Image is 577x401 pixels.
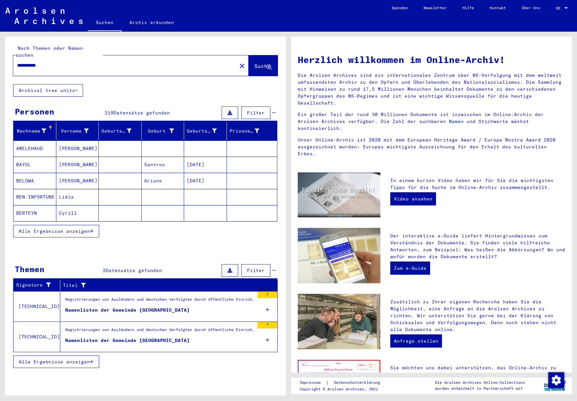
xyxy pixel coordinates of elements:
[106,267,162,273] span: Datensätze gefunden
[144,128,174,135] div: Geburt‏
[254,63,271,69] span: Suche
[142,173,184,189] mat-cell: Grisno
[15,45,83,58] mat-label: Nach Themen oder Namen suchen
[435,386,525,391] p: wurden entwickelt in Partnerschaft mit
[56,173,99,189] mat-cell: [PERSON_NAME]
[390,298,565,333] p: Zusätzlich zu Ihrer eigenen Recherche haben Sie die Möglichkeit, eine Anfrage an die Arolsen Arch...
[59,128,89,135] div: Vorname
[238,62,246,70] mat-icon: close
[16,126,56,136] div: Nachname
[390,334,442,348] a: Anfrage stellen
[13,84,83,97] button: Archival tree units
[56,189,99,205] mat-cell: Lidia
[390,232,565,260] p: Der interaktive e-Guide liefert Hintergrundwissen zum Verständnis der Dokumente. Sie finden viele...
[298,294,380,349] img: inquiries.jpg
[56,122,99,140] mat-header-cell: Vorname
[142,157,184,172] mat-cell: Santros
[63,282,261,289] div: Titel
[88,15,122,32] a: Suchen
[63,280,269,291] div: Titel
[99,122,142,140] mat-header-cell: Geburtsname
[65,337,190,344] div: Namenlisten der Gemeinde [GEOGRAPHIC_DATA]
[298,137,565,157] p: Unser Online-Archiv ist 2020 mit dem European Heritage Award / Europa Nostra Award 2020 ausgezeic...
[59,126,99,136] div: Vorname
[329,379,388,386] a: Datenschutzerklärung
[184,122,227,140] mat-header-cell: Geburtsdatum
[241,264,270,277] button: Filter
[548,372,564,388] img: Zustimmung ändern
[14,157,56,172] mat-cell: BAYOL
[142,122,184,140] mat-header-cell: Geburt‏
[19,359,90,365] span: Alle Ergebnisse anzeigen
[390,177,565,191] p: In einem kurzen Video haben wir für Sie die wichtigsten Tipps für die Suche im Online-Archiv zusa...
[230,126,269,136] div: Prisoner #
[187,126,227,136] div: Geburtsdatum
[114,110,170,116] span: Datensätze gefunden
[556,6,563,11] span: DE
[56,140,99,156] mat-cell: [PERSON_NAME]
[14,140,56,156] mat-cell: AMELEHAUD
[19,228,90,234] span: Alle Ergebnisse anzeigen
[16,282,52,289] div: Signature
[390,192,436,205] a: Video ansehen
[298,53,565,67] h1: Herzlich willkommen im Online-Archiv!
[300,379,326,386] a: Impressum
[247,267,265,273] span: Filter
[247,110,265,116] span: Filter
[13,225,99,237] button: Alle Ergebnisse anzeigen
[103,267,106,273] span: 2
[56,205,99,221] mat-cell: Cyrill
[14,173,56,189] mat-cell: BELOWA
[56,157,99,172] mat-cell: [PERSON_NAME]
[542,377,567,394] img: yv_logo.png
[16,128,46,135] div: Nachname
[105,110,114,116] span: 219
[227,122,277,140] mat-header-cell: Prisoner #
[15,263,44,275] div: Themen
[65,327,254,336] div: Registrierungen von Ausländern und deutschen Verfolgten durch öffentliche Einrichtungen, Versiche...
[187,128,217,135] div: Geburtsdatum
[298,228,380,283] img: eguide.jpg
[300,379,388,386] div: |
[5,8,83,24] img: Arolsen_neg.svg
[16,280,60,291] div: Signature
[241,107,270,119] button: Filter
[15,106,54,117] div: Personen
[122,15,182,30] a: Archiv erkunden
[184,157,227,172] mat-cell: [DATE]
[390,262,430,275] a: Zum e-Guide
[101,128,131,135] div: Geburtsname
[144,126,184,136] div: Geburt‏
[14,291,60,322] td: [TECHNICAL_ID]
[249,55,278,76] button: Suche
[13,355,99,368] button: Alle Ergebnisse anzeigen
[101,126,141,136] div: Geburtsname
[298,172,380,218] img: video.jpg
[65,296,254,306] div: Registrierungen von Ausländern und deutschen Verfolgten durch öffentliche Einrichtungen, Versiche...
[14,322,60,352] td: [TECHNICAL_ID]
[258,292,277,298] div: 2
[298,111,565,132] p: Ein großer Teil der rund 30 Millionen Dokumente ist inzwischen im Online-Archiv der Arolsen Archi...
[235,59,249,72] button: Clear
[298,72,565,107] p: Die Arolsen Archives sind ein internationales Zentrum über NS-Verfolgung mit dem weltweit umfasse...
[65,307,190,314] div: Namenlisten der Gemeinde [GEOGRAPHIC_DATA]
[230,128,260,135] div: Prisoner #
[14,205,56,221] mat-cell: BERTEYN
[300,386,388,392] p: Copyright © Arolsen Archives, 2021
[14,122,56,140] mat-header-cell: Nachname
[184,173,227,189] mat-cell: [DATE]
[258,322,277,328] div: 4
[14,189,56,205] mat-cell: BEN INFORTUNE
[435,380,525,386] p: Die Arolsen Archives Online-Collections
